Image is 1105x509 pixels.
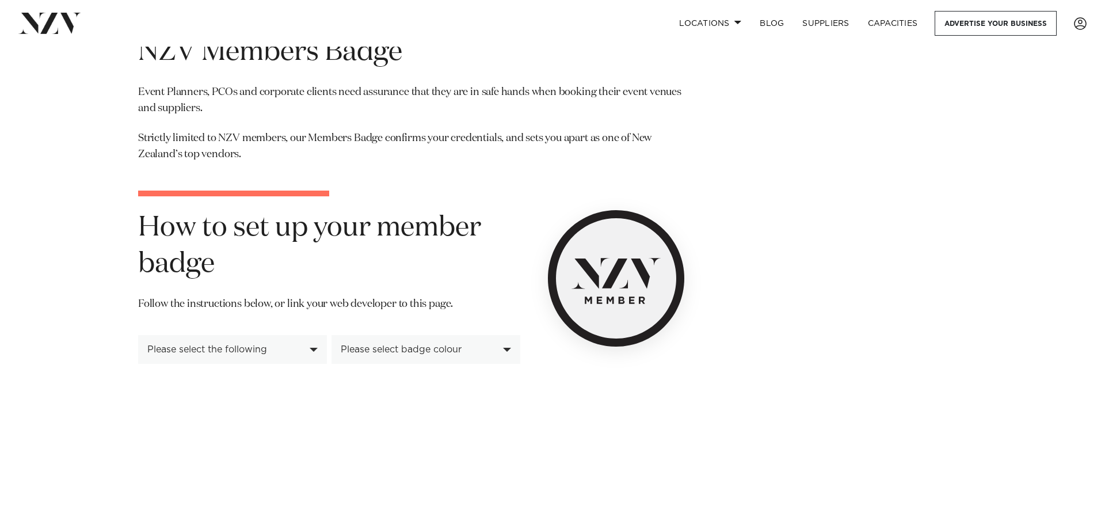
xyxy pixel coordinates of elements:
p: Strictly limited to NZV members, our Members Badge confirms your credentials, and sets you apart ... [138,131,684,163]
a: Locations [670,11,750,36]
h1: NZV Members Badge [138,35,684,71]
p: Event Planners, PCOs and corporate clients need assurance that they are in safe hands when bookin... [138,85,684,117]
a: SUPPLIERS [793,11,858,36]
p: Follow the instructions below, or link your web developer to this page. [138,297,520,322]
img: NZV Member Badge [548,210,684,347]
div: Please select the following [147,344,305,355]
a: BLOG [750,11,793,36]
a: Capacities [859,11,927,36]
div: Please select badge colour [341,344,498,355]
h1: How to set up your member badge [138,210,520,283]
img: nzv-logo.png [18,13,81,33]
a: Advertise your business [935,11,1057,36]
